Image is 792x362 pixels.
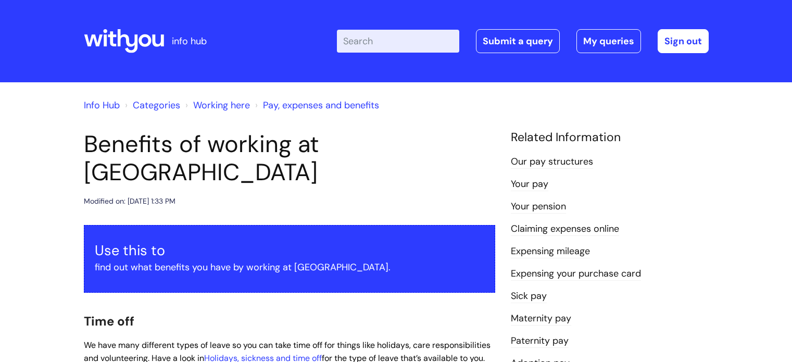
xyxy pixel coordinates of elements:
[253,97,379,114] li: Pay, expenses and benefits
[337,29,709,53] div: | -
[263,99,379,111] a: Pay, expenses and benefits
[511,222,619,236] a: Claiming expenses online
[511,290,547,303] a: Sick pay
[133,99,180,111] a: Categories
[511,312,571,326] a: Maternity pay
[95,259,484,276] p: find out what benefits you have by working at [GEOGRAPHIC_DATA].
[658,29,709,53] a: Sign out
[172,33,207,49] p: info hub
[511,200,566,214] a: Your pension
[576,29,641,53] a: My queries
[84,99,120,111] a: Info Hub
[193,99,250,111] a: Working here
[122,97,180,114] li: Solution home
[84,195,175,208] div: Modified on: [DATE] 1:33 PM
[511,267,641,281] a: Expensing your purchase card
[511,155,593,169] a: Our pay structures
[84,130,495,186] h1: Benefits of working at [GEOGRAPHIC_DATA]
[337,30,459,53] input: Search
[511,245,590,258] a: Expensing mileage
[476,29,560,53] a: Submit a query
[511,334,569,348] a: Paternity pay
[511,130,709,145] h4: Related Information
[183,97,250,114] li: Working here
[511,178,548,191] a: Your pay
[95,242,484,259] h3: Use this to
[84,313,134,329] span: Time off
